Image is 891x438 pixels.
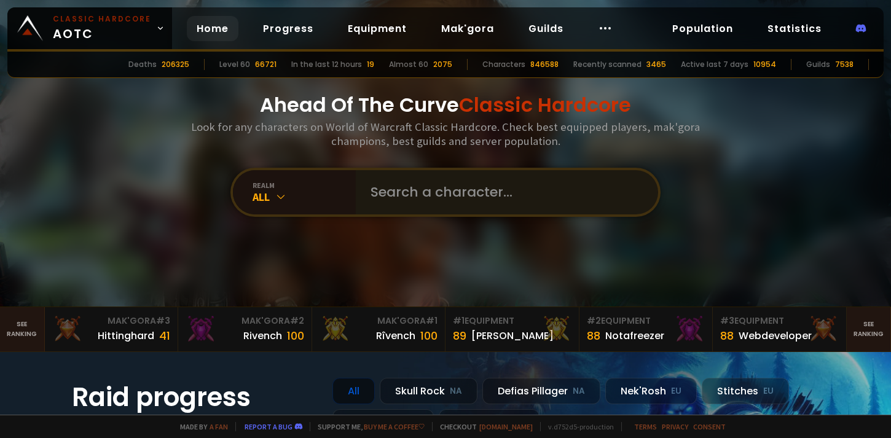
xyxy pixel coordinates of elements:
a: Report a bug [245,422,292,431]
span: # 2 [290,315,304,327]
a: Consent [693,422,726,431]
a: [DOMAIN_NAME] [479,422,533,431]
div: 88 [720,327,734,344]
div: 846588 [530,59,559,70]
small: Classic Hardcore [53,14,151,25]
div: 206325 [162,59,189,70]
div: Rivench [243,328,282,343]
a: Terms [634,422,657,431]
a: Classic HardcoreAOTC [7,7,172,49]
div: 41 [159,327,170,344]
a: Home [187,16,238,41]
span: Checkout [432,422,533,431]
div: Recently scanned [573,59,642,70]
div: 89 [453,327,466,344]
div: All [332,378,375,404]
div: 2075 [433,59,452,70]
div: Level 60 [219,59,250,70]
small: NA [573,385,585,397]
a: Mak'Gora#1Rîvench100 [312,307,446,351]
div: Mak'Gora [186,315,304,327]
span: # 1 [453,315,465,327]
div: realm [253,181,356,190]
a: Privacy [662,422,688,431]
a: Mak'Gora#2Rivench100 [178,307,312,351]
div: All [253,190,356,204]
div: Almost 60 [389,59,428,70]
div: [PERSON_NAME] [471,328,554,343]
h1: Raid progress [72,378,318,416]
div: Deaths [128,59,157,70]
a: Buy me a coffee [364,422,425,431]
a: Progress [253,16,323,41]
span: AOTC [53,14,151,43]
div: 100 [420,327,438,344]
span: Made by [173,422,228,431]
div: Defias Pillager [482,378,600,404]
h1: Ahead Of The Curve [260,90,631,120]
small: EU [763,385,774,397]
span: # 1 [426,315,438,327]
div: Equipment [453,315,571,327]
div: Equipment [720,315,839,327]
h3: Look for any characters on World of Warcraft Classic Hardcore. Check best equipped players, mak'g... [186,120,705,148]
span: # 3 [156,315,170,327]
a: Statistics [758,16,831,41]
div: Webdeveloper [739,328,812,343]
div: In the last 12 hours [291,59,362,70]
a: #1Equipment89[PERSON_NAME] [445,307,579,351]
a: a fan [210,422,228,431]
div: Mak'Gora [52,315,171,327]
div: 88 [587,327,600,344]
span: Classic Hardcore [459,91,631,119]
div: 3465 [646,59,666,70]
div: Hittinghard [98,328,154,343]
a: #3Equipment88Webdeveloper [713,307,847,351]
a: Equipment [338,16,417,41]
div: Guilds [806,59,830,70]
div: Soulseeker [439,409,540,436]
div: Active last 7 days [681,59,748,70]
a: Guilds [519,16,573,41]
div: Stitches [702,378,789,404]
a: Population [662,16,743,41]
a: Mak'gora [431,16,504,41]
div: Rîvench [376,328,415,343]
div: Characters [482,59,525,70]
div: Nek'Rosh [605,378,697,404]
div: 10954 [753,59,776,70]
small: EU [671,385,681,397]
div: Mak'Gora [320,315,438,327]
div: 66721 [255,59,277,70]
div: Doomhowl [332,409,434,436]
span: Support me, [310,422,425,431]
span: v. d752d5 - production [540,422,614,431]
div: 100 [287,327,304,344]
a: Mak'Gora#3Hittinghard41 [45,307,179,351]
input: Search a character... [363,170,643,214]
div: 7538 [835,59,854,70]
div: Skull Rock [380,378,477,404]
span: # 2 [587,315,601,327]
div: 19 [367,59,374,70]
div: Equipment [587,315,705,327]
small: NA [450,385,462,397]
a: #2Equipment88Notafreezer [579,307,713,351]
span: # 3 [720,315,734,327]
div: Notafreezer [605,328,664,343]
